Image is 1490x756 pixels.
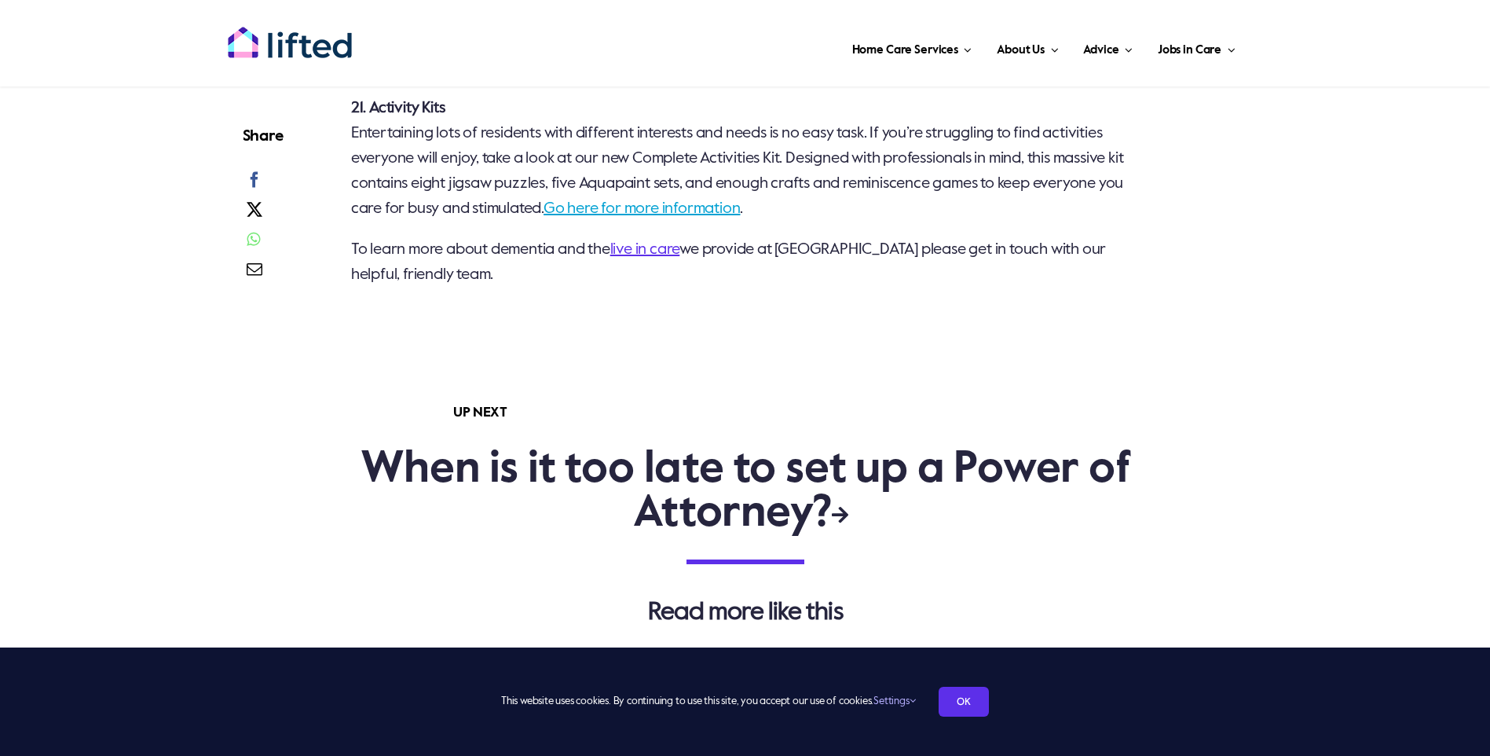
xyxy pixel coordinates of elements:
[848,24,977,71] a: Home Care Services
[361,448,1131,536] a: When is it too late to set up a Power of Attorney?
[227,26,353,42] a: lifted-logo
[997,38,1045,63] span: About Us
[351,101,445,116] strong: 21. Activity Kits
[610,242,680,258] a: live in care
[243,229,265,259] a: WhatsApp
[648,600,844,625] strong: Read more like this
[243,199,267,229] a: X
[939,687,989,717] a: OK
[1078,24,1137,71] a: Advice
[1083,38,1118,63] span: Advice
[544,201,740,217] a: Go here for more information
[873,696,915,706] a: Settings
[351,96,1140,222] p: Entertaining lots of residents with different interests and needs is no easy task. If you’re stru...
[992,24,1063,71] a: About Us
[243,259,267,288] a: Email
[453,406,507,420] strong: UP NEXT
[501,689,915,714] span: This website uses cookies. By continuing to use this site, you accept our use of cookies.
[243,169,267,199] a: Facebook
[852,38,958,63] span: Home Care Services
[403,24,1240,71] nav: Main Menu
[351,237,1140,288] p: To learn more about dementia and the we provide at [GEOGRAPHIC_DATA] please get in touch with our...
[243,126,284,148] h4: Share
[832,505,848,524] a: Link to https://www.liftedcare.com/news/when-is-it-too-late-to-set-up-a-power-of-attorney/
[1153,24,1240,71] a: Jobs in Care
[1158,38,1221,63] span: Jobs in Care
